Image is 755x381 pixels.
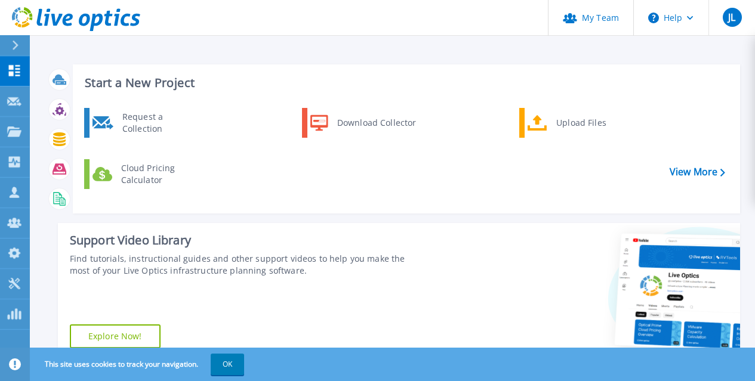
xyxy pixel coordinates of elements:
[70,253,424,277] div: Find tutorials, instructional guides and other support videos to help you make the most of your L...
[84,108,207,138] a: Request a Collection
[84,159,207,189] a: Cloud Pricing Calculator
[550,111,639,135] div: Upload Files
[33,354,244,375] span: This site uses cookies to track your navigation.
[670,166,725,178] a: View More
[728,13,735,22] span: JL
[70,233,424,248] div: Support Video Library
[85,76,725,89] h3: Start a New Project
[519,108,642,138] a: Upload Files
[302,108,424,138] a: Download Collector
[331,111,421,135] div: Download Collector
[70,324,161,348] a: Explore Now!
[116,111,204,135] div: Request a Collection
[211,354,244,375] button: OK
[115,162,204,186] div: Cloud Pricing Calculator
